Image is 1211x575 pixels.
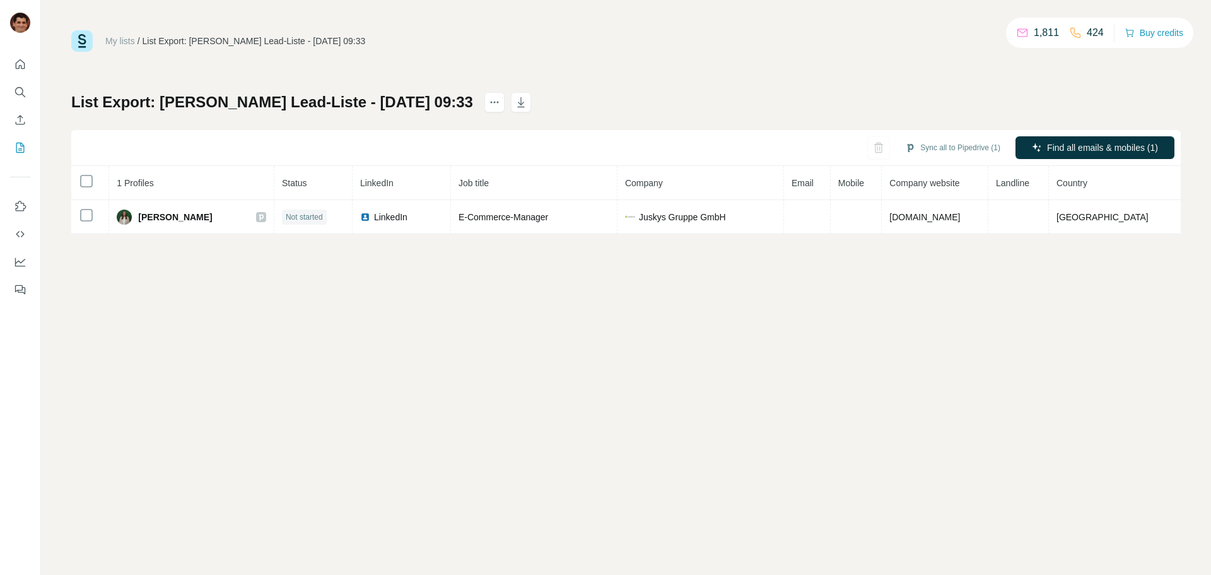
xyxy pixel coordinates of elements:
[10,136,30,159] button: My lists
[1047,141,1158,154] span: Find all emails & mobiles (1)
[1125,24,1183,42] button: Buy credits
[484,92,505,112] button: actions
[10,109,30,131] button: Enrich CSV
[1034,25,1059,40] p: 1,811
[360,178,394,188] span: LinkedIn
[625,214,635,219] img: company-logo
[459,178,489,188] span: Job title
[1056,178,1087,188] span: Country
[792,178,814,188] span: Email
[105,36,135,46] a: My lists
[71,92,473,112] h1: List Export: [PERSON_NAME] Lead-Liste - [DATE] 09:33
[282,178,307,188] span: Status
[71,30,93,52] img: Surfe Logo
[10,53,30,76] button: Quick start
[10,251,30,273] button: Dashboard
[10,278,30,301] button: Feedback
[639,211,726,223] span: Juskys Gruppe GmbH
[117,178,153,188] span: 1 Profiles
[459,212,548,222] span: E-Commerce-Manager
[889,212,960,222] span: [DOMAIN_NAME]
[10,223,30,246] button: Use Surfe API
[10,195,30,218] button: Use Surfe on LinkedIn
[996,178,1029,188] span: Landline
[137,35,140,47] li: /
[360,212,370,222] img: LinkedIn logo
[143,35,366,47] div: List Export: [PERSON_NAME] Lead-Liste - [DATE] 09:33
[838,178,864,188] span: Mobile
[896,138,1009,157] button: Sync all to Pipedrive (1)
[138,211,212,223] span: [PERSON_NAME]
[1087,25,1104,40] p: 424
[10,13,30,33] img: Avatar
[10,81,30,104] button: Search
[286,211,323,223] span: Not started
[117,210,132,225] img: Avatar
[625,178,663,188] span: Company
[374,211,407,223] span: LinkedIn
[1015,136,1174,159] button: Find all emails & mobiles (1)
[889,178,959,188] span: Company website
[1056,212,1149,222] span: [GEOGRAPHIC_DATA]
